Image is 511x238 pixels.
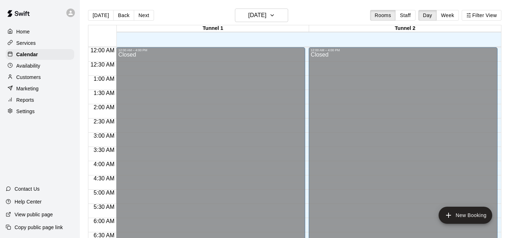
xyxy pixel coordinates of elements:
[248,10,267,20] h6: [DATE]
[6,38,74,48] a: Services
[16,51,38,58] p: Calendar
[439,207,492,224] button: add
[88,10,114,21] button: [DATE]
[117,25,309,32] div: Tunnel 1
[6,83,74,94] a: Marketing
[92,175,116,181] span: 4:30 AM
[16,62,40,69] p: Availability
[92,104,116,110] span: 2:00 AM
[89,62,116,68] span: 12:30 AM
[16,74,41,81] p: Customers
[311,48,495,52] div: 12:00 AM – 4:00 PM
[92,190,116,196] span: 5:00 AM
[92,133,116,139] span: 3:00 AM
[16,96,34,104] p: Reports
[89,47,116,53] span: 12:00 AM
[16,85,39,92] p: Marketing
[15,198,42,205] p: Help Center
[370,10,396,21] button: Rooms
[16,108,35,115] p: Settings
[15,211,53,218] p: View public page
[462,10,501,21] button: Filter View
[418,10,437,21] button: Day
[134,10,154,21] button: Next
[92,147,116,153] span: 3:30 AM
[118,48,303,52] div: 12:00 AM – 4:00 PM
[309,25,501,32] div: Tunnel 2
[15,224,63,231] p: Copy public page link
[235,9,288,22] button: [DATE]
[6,26,74,37] a: Home
[92,90,116,96] span: 1:30 AM
[15,185,40,192] p: Contact Us
[92,218,116,224] span: 6:00 AM
[6,95,74,105] a: Reports
[16,39,36,47] p: Services
[92,161,116,167] span: 4:00 AM
[6,60,74,71] a: Availability
[113,10,134,21] button: Back
[395,10,416,21] button: Staff
[436,10,459,21] button: Week
[6,49,74,60] a: Calendar
[92,204,116,210] span: 5:30 AM
[92,118,116,125] span: 2:30 AM
[16,28,30,35] p: Home
[6,106,74,117] a: Settings
[92,76,116,82] span: 1:00 AM
[6,72,74,83] a: Customers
